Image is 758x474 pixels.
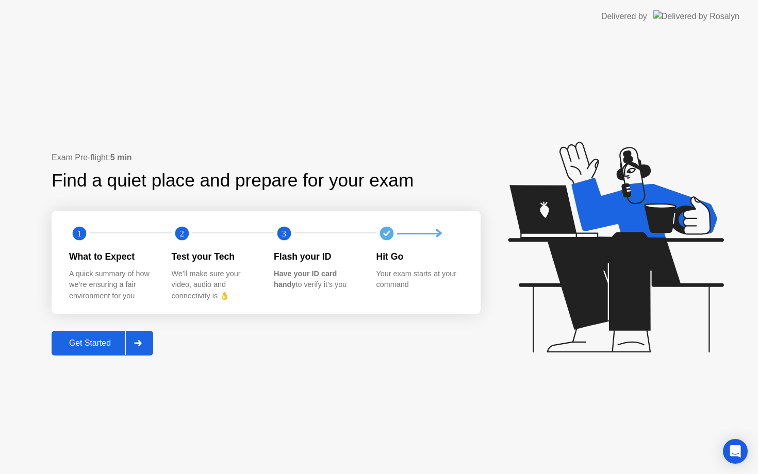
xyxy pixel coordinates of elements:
[69,268,155,302] div: A quick summary of how we’re ensuring a fair environment for you
[55,338,125,348] div: Get Started
[274,268,360,291] div: to verify it’s you
[52,151,481,164] div: Exam Pre-flight:
[110,153,132,162] b: 5 min
[376,268,463,291] div: Your exam starts at your command
[179,229,184,239] text: 2
[282,229,286,239] text: 3
[69,250,155,263] div: What to Expect
[274,250,360,263] div: Flash your ID
[723,439,748,464] div: Open Intercom Messenger
[52,167,415,194] div: Find a quiet place and prepare for your exam
[274,269,337,289] b: Have your ID card handy
[52,331,153,355] button: Get Started
[172,268,258,302] div: We’ll make sure your video, audio and connectivity is 👌
[601,10,647,23] div: Delivered by
[376,250,463,263] div: Hit Go
[172,250,258,263] div: Test your Tech
[77,229,81,239] text: 1
[653,10,739,22] img: Delivered by Rosalyn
